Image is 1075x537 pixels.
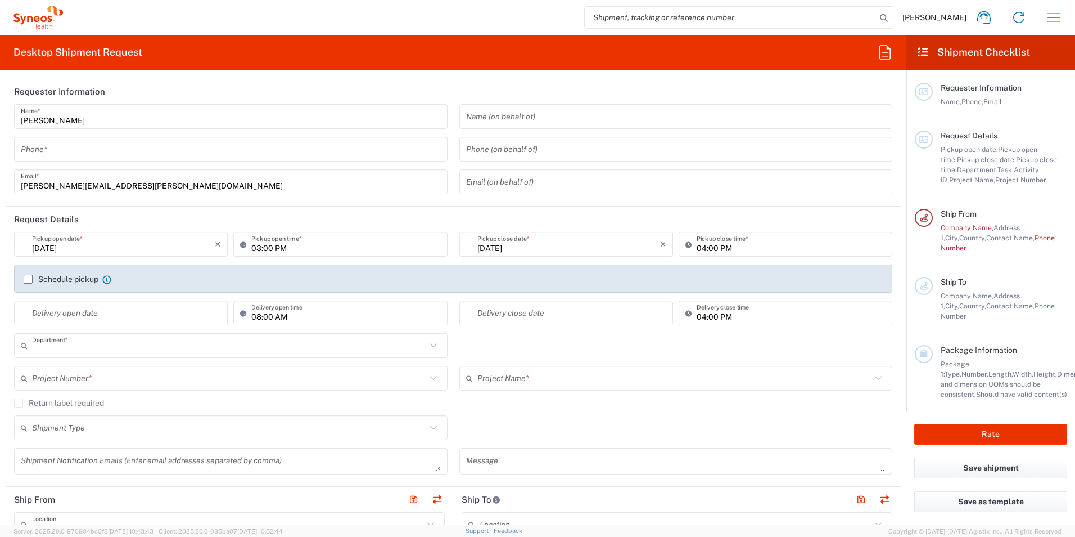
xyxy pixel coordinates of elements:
span: Country, [959,234,986,242]
span: Package 1: [941,360,969,378]
span: Country, [959,302,986,310]
span: [DATE] 10:52:44 [237,528,283,535]
h2: Ship To [462,494,500,505]
span: Name, [941,97,961,106]
h2: Request Details [14,214,79,225]
span: Copyright © [DATE]-[DATE] Agistix Inc., All Rights Reserved [888,526,1062,536]
span: Client: 2025.20.0-035ba07 [159,528,283,535]
span: City, [945,302,959,310]
span: Task, [997,165,1014,174]
span: Should have valid content(s) [976,390,1067,399]
span: Company Name, [941,223,993,232]
h2: Ship From [14,494,55,505]
i: × [215,235,221,253]
span: Contact Name, [986,302,1035,310]
span: Length, [988,370,1013,378]
h2: Desktop Shipment Request [13,46,142,59]
span: Server: 2025.20.0-970904bc0f3 [13,528,153,535]
button: Save as template [914,491,1067,512]
span: Project Name, [949,176,995,184]
a: Support [466,527,494,534]
span: Phone, [961,97,983,106]
label: Schedule pickup [24,275,98,284]
span: Requester Information [941,83,1022,92]
i: × [660,235,666,253]
span: Project Number [995,176,1046,184]
a: Feedback [494,527,522,534]
span: Number, [961,370,988,378]
h2: Requester Information [14,86,105,97]
span: Department, [957,165,997,174]
span: Pickup close date, [957,155,1016,164]
span: [DATE] 10:43:43 [108,528,153,535]
span: Ship From [941,209,977,218]
span: Pickup open date, [941,145,998,154]
span: Height, [1033,370,1057,378]
span: Request Details [941,131,997,140]
button: Rate [914,424,1067,445]
span: Ship To [941,278,966,287]
span: Width, [1013,370,1033,378]
h2: Shipment Checklist [916,46,1030,59]
span: Contact Name, [986,234,1035,242]
label: Return label required [14,399,104,408]
input: Shipment, tracking or reference number [585,7,876,28]
span: Email [983,97,1002,106]
span: Package Information [941,346,1017,355]
span: [PERSON_NAME] [902,12,966,23]
span: Type, [945,370,961,378]
button: Save shipment [914,458,1067,478]
span: City, [945,234,959,242]
span: Company Name, [941,292,993,300]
